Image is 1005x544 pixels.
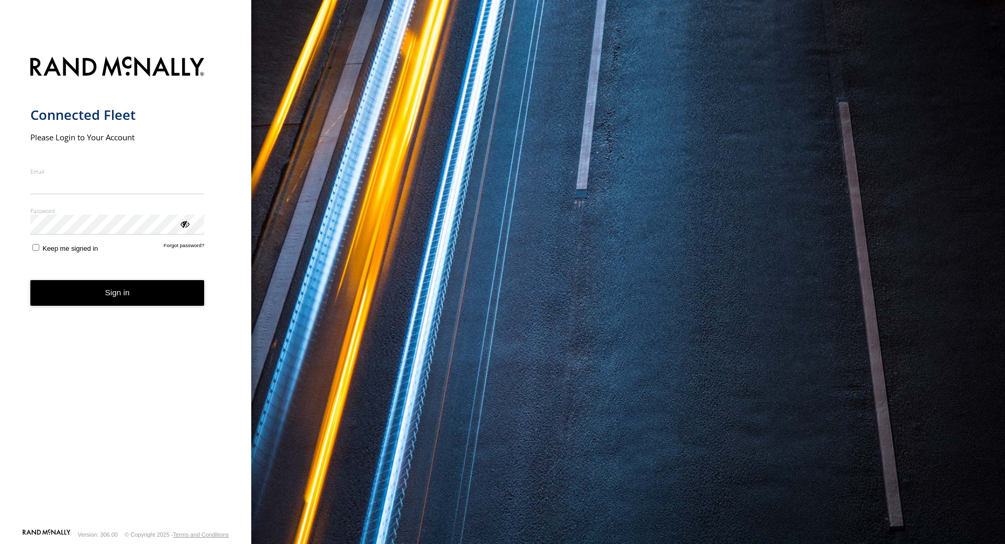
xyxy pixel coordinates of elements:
[78,531,118,538] div: Version: 306.00
[30,54,205,81] img: Rand McNally
[125,531,229,538] div: © Copyright 2025 -
[179,218,189,229] div: ViewPassword
[42,245,98,252] span: Keep me signed in
[30,280,205,306] button: Sign in
[30,207,205,215] label: Password
[32,244,39,251] input: Keep me signed in
[23,529,71,540] a: Visit our Website
[173,531,229,538] a: Terms and Conditions
[30,132,205,142] h2: Please Login to Your Account
[164,242,205,252] a: Forgot password?
[30,106,205,124] h1: Connected Fleet
[30,168,205,175] label: Email
[30,50,221,528] form: main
